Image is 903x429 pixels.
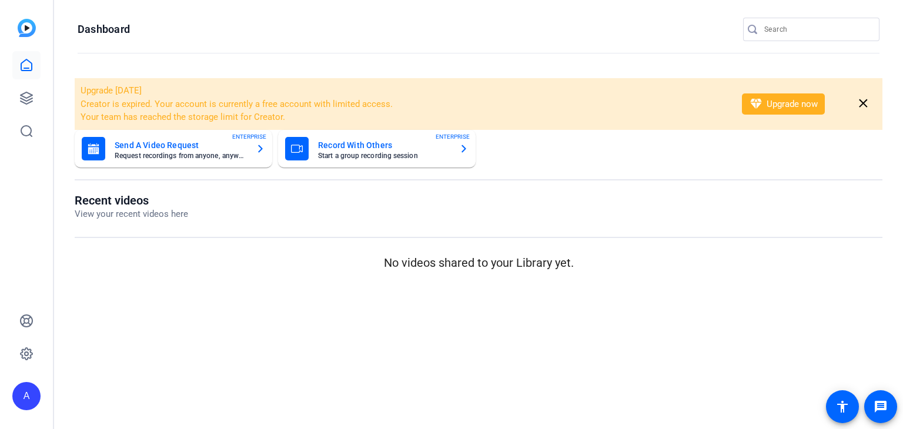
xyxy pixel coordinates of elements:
[764,22,870,36] input: Search
[75,193,188,207] h1: Recent videos
[78,22,130,36] h1: Dashboard
[18,19,36,37] img: blue-gradient.svg
[115,152,246,159] mat-card-subtitle: Request recordings from anyone, anywhere
[856,96,871,111] mat-icon: close
[81,98,727,111] li: Creator is expired. Your account is currently a free account with limited access.
[81,110,727,124] li: Your team has reached the storage limit for Creator.
[835,400,850,414] mat-icon: accessibility
[115,138,246,152] mat-card-title: Send A Video Request
[318,138,450,152] mat-card-title: Record With Others
[749,97,763,111] mat-icon: diamond
[12,382,41,410] div: A
[75,254,882,272] p: No videos shared to your Library yet.
[75,130,272,167] button: Send A Video RequestRequest recordings from anyone, anywhereENTERPRISE
[232,132,266,141] span: ENTERPRISE
[742,93,825,115] button: Upgrade now
[75,207,188,221] p: View your recent videos here
[874,400,888,414] mat-icon: message
[81,85,142,96] span: Upgrade [DATE]
[436,132,470,141] span: ENTERPRISE
[278,130,476,167] button: Record With OthersStart a group recording sessionENTERPRISE
[318,152,450,159] mat-card-subtitle: Start a group recording session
